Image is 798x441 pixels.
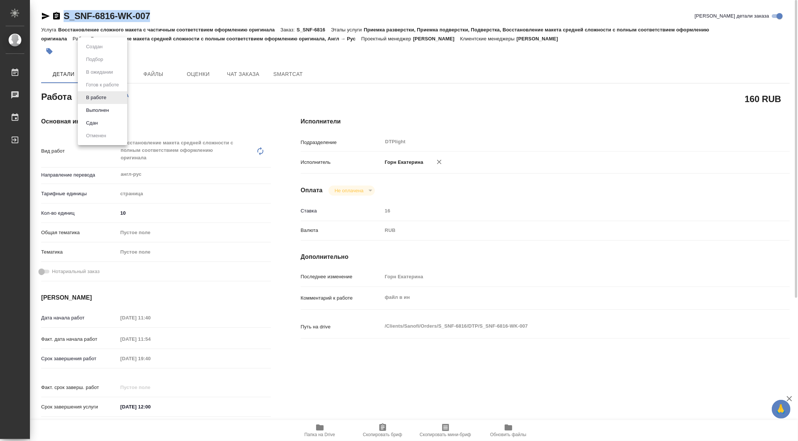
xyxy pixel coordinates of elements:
button: В работе [84,94,108,102]
button: Сдан [84,119,100,127]
button: Готов к работе [84,81,121,89]
button: Подбор [84,55,106,64]
button: Выполнен [84,106,111,114]
button: Создан [84,43,105,51]
button: В ожидании [84,68,115,76]
button: Отменен [84,132,108,140]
